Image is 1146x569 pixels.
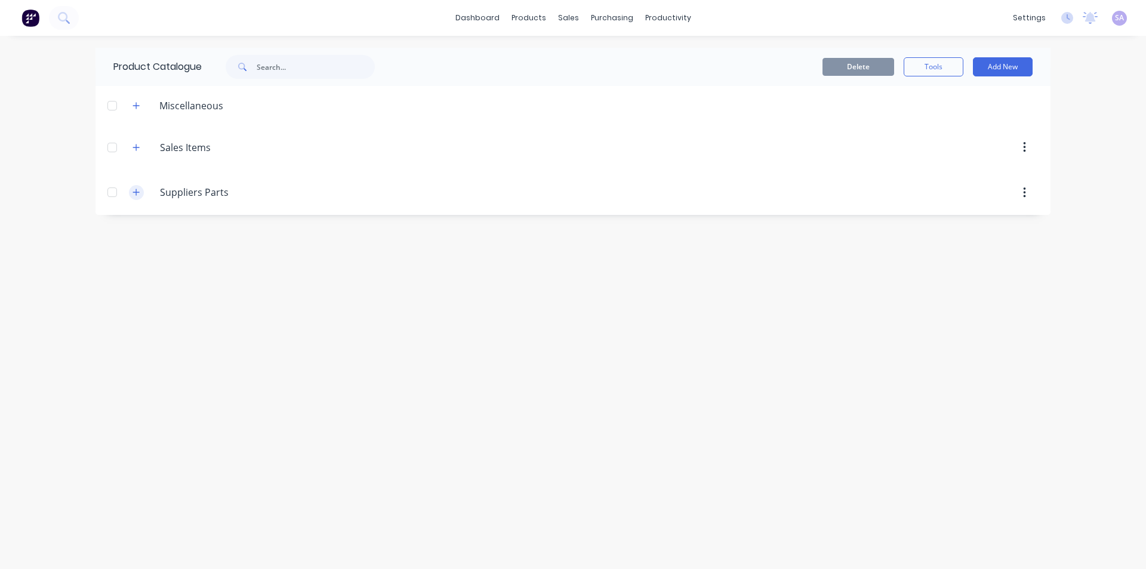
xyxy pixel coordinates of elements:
a: dashboard [449,9,506,27]
input: Enter category name [160,185,304,199]
button: Delete [822,58,894,76]
button: Tools [904,57,963,76]
button: Add New [973,57,1033,76]
div: productivity [639,9,697,27]
div: settings [1007,9,1052,27]
div: sales [552,9,585,27]
img: Factory [21,9,39,27]
input: Enter category name [160,140,304,155]
div: Product Catalogue [95,48,202,86]
div: purchasing [585,9,639,27]
div: products [506,9,552,27]
span: SA [1115,13,1124,23]
input: Search... [257,55,375,79]
div: Miscellaneous [150,99,233,113]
